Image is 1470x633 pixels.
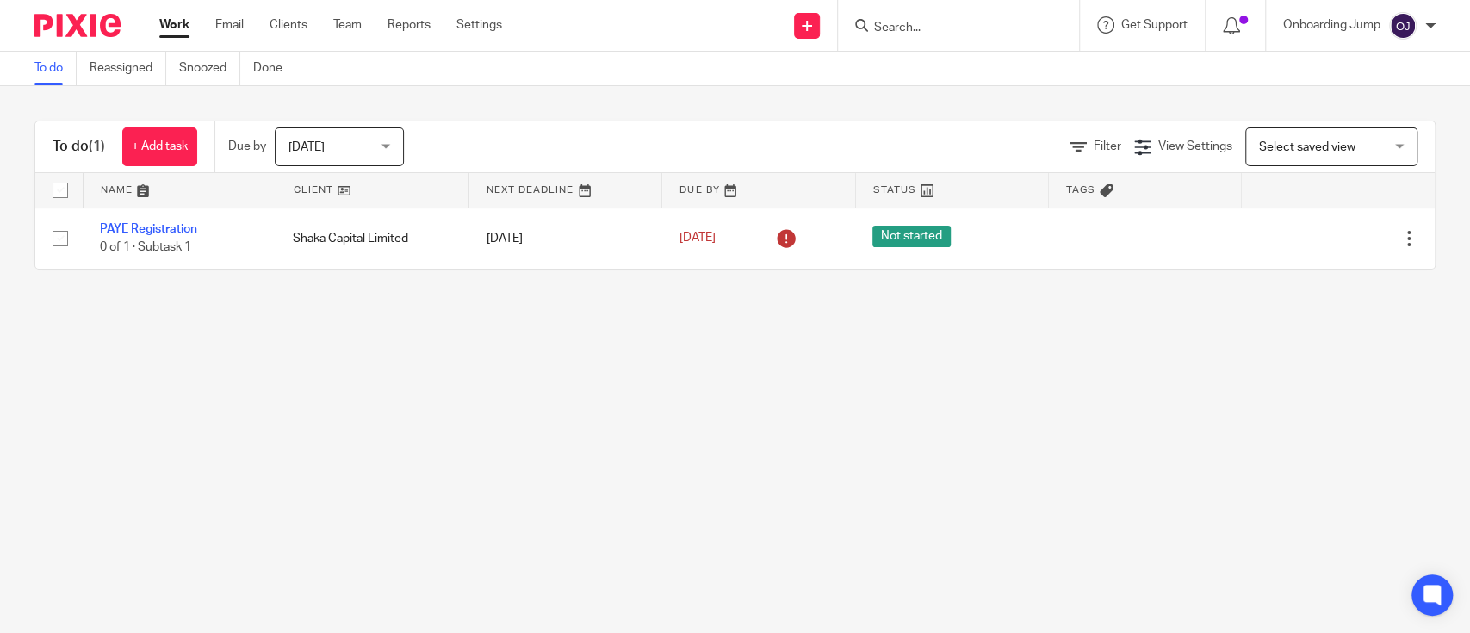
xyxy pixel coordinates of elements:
p: Onboarding Jump [1283,16,1380,34]
span: (1) [89,140,105,153]
span: Tags [1066,185,1095,195]
a: Done [253,52,295,85]
a: + Add task [122,127,197,166]
a: Settings [456,16,502,34]
input: Search [872,21,1027,36]
a: Email [215,16,244,34]
a: Reports [388,16,431,34]
p: Due by [228,138,266,155]
div: --- [1065,230,1224,247]
span: Get Support [1121,19,1188,31]
a: Snoozed [179,52,240,85]
td: [DATE] [469,208,662,269]
span: Select saved view [1259,141,1355,153]
a: Reassigned [90,52,166,85]
img: Pixie [34,14,121,37]
span: 0 of 1 · Subtask 1 [100,241,191,253]
a: PAYE Registration [100,223,197,235]
span: Filter [1094,140,1121,152]
a: To do [34,52,77,85]
span: Not started [872,226,951,247]
h1: To do [53,138,105,156]
a: Team [333,16,362,34]
a: Clients [270,16,307,34]
span: [DATE] [679,233,716,245]
span: [DATE] [288,141,325,153]
img: svg%3E [1389,12,1417,40]
a: Work [159,16,189,34]
span: View Settings [1158,140,1232,152]
td: Shaka Capital Limited [276,208,468,269]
